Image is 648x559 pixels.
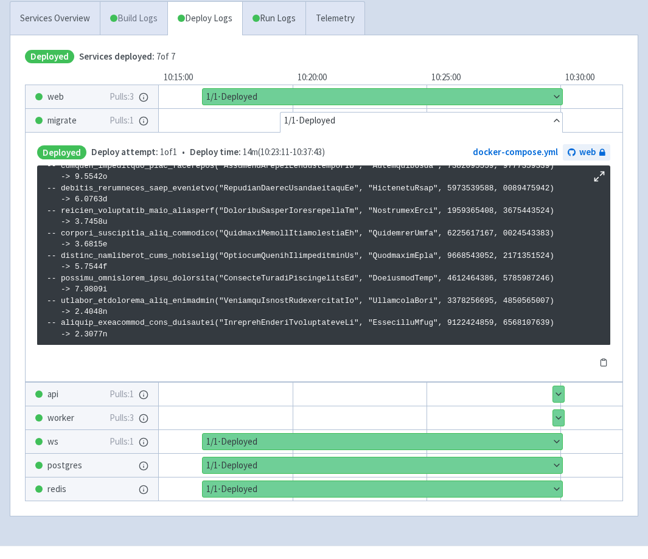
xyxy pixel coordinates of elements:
span: 7 of 7 [79,50,175,64]
span: Deployed [25,50,74,64]
a: Deploy Logs [167,2,242,35]
span: migrate [47,114,77,128]
a: Telemetry [305,2,364,35]
a: Services Overview [10,2,100,35]
a: web [563,144,610,161]
span: web [47,90,64,104]
div: 10:20:00 [293,71,427,85]
span: • [91,145,325,159]
span: 1 of 1 [91,145,177,159]
a: docker-compose.yml [473,146,558,158]
span: postgres [47,459,82,473]
span: Services deployed: [79,50,155,62]
a: Build Logs [100,2,167,35]
a: Run Logs [242,2,305,35]
span: worker [47,411,74,425]
button: Maximize log window [593,170,605,182]
span: ws [47,435,58,449]
span: Pulls: 1 [110,387,134,401]
span: web [579,145,596,159]
span: Deploy time: [190,146,241,158]
span: Deployed [37,145,86,159]
div: 10:25:00 [427,71,560,85]
span: 14m ( 10:23:11 - 10:37:43 ) [190,145,325,159]
span: redis [47,482,66,496]
span: Pulls: 3 [110,90,134,104]
div: 10:15:00 [159,71,293,85]
span: Deploy attempt: [91,146,158,158]
span: Pulls: 3 [110,411,134,425]
span: Pulls: 1 [110,114,134,128]
span: Pulls: 1 [110,435,134,449]
span: api [47,387,58,401]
